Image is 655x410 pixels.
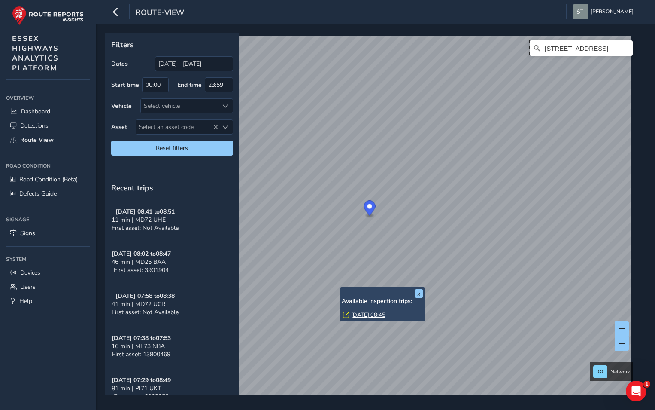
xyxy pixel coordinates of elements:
div: Select vehicle [141,99,218,113]
button: [PERSON_NAME] [573,4,637,19]
a: Defects Guide [6,187,90,201]
a: [DATE] 08:45 [351,311,385,319]
strong: [DATE] 07:38 to 07:53 [112,334,171,342]
span: Dashboard [21,107,50,116]
label: End time [177,81,202,89]
input: Search [530,40,633,56]
strong: [DATE] 07:29 to 08:49 [112,376,171,384]
span: 41 min | MD72 UCR [112,300,165,308]
a: Detections [6,119,90,133]
a: Users [6,280,90,294]
strong: [DATE] 07:58 to 08:38 [115,292,175,300]
span: Route View [20,136,54,144]
span: Devices [20,269,40,277]
span: 11 min | MD72 UHE [112,216,166,224]
span: First asset: 8902258 [114,392,169,401]
span: Network [610,368,630,375]
span: 46 min | MD25 BAA [112,258,166,266]
iframe: Intercom live chat [626,381,646,401]
span: ESSEX HIGHWAYS ANALYTICS PLATFORM [12,34,59,73]
div: Signage [6,213,90,226]
strong: [DATE] 08:02 to 08:47 [112,250,171,258]
span: First asset: 13800469 [112,350,170,358]
button: x [415,289,423,298]
button: [DATE] 07:38 to07:5316 min | ML73 NBAFirst asset: 13800469 [105,325,239,367]
a: Road Condition (Beta) [6,172,90,187]
span: route-view [136,7,184,19]
span: Defects Guide [19,190,57,198]
span: 81 min | PJ71 UKT [112,384,161,392]
button: [DATE] 07:29 to08:4981 min | PJ71 UKTFirst asset: 8902258 [105,367,239,410]
a: Devices [6,266,90,280]
a: Dashboard [6,104,90,119]
span: Reset filters [118,144,227,152]
button: Reset filters [111,141,233,156]
div: System [6,253,90,266]
span: Road Condition (Beta) [19,175,78,184]
span: 16 min | ML73 NBA [112,342,165,350]
img: diamond-layout [573,4,588,19]
span: [PERSON_NAME] [591,4,634,19]
span: 1 [643,381,650,388]
label: Asset [111,123,127,131]
div: Overview [6,92,90,104]
div: Map marker [364,201,376,218]
span: Select an asset code [136,120,218,134]
label: Vehicle [111,102,132,110]
label: Dates [111,60,128,68]
span: First asset: 3901904 [114,266,169,274]
a: Help [6,294,90,308]
img: rr logo [12,6,84,25]
span: Help [19,297,32,305]
span: First asset: Not Available [112,224,179,232]
span: Signs [20,229,35,237]
strong: [DATE] 08:41 to 08:51 [115,208,175,216]
p: Filters [111,39,233,50]
button: [DATE] 08:41 to08:5111 min | MD72 UHEFirst asset: Not Available [105,199,239,241]
span: First asset: Not Available [112,308,179,316]
span: Recent trips [111,183,153,193]
h6: Available inspection trips: [342,298,423,305]
span: Users [20,283,36,291]
button: [DATE] 08:02 to08:4746 min | MD25 BAAFirst asset: 3901904 [105,241,239,283]
button: [DATE] 07:58 to08:3841 min | MD72 UCRFirst asset: Not Available [105,283,239,325]
div: Select an asset code [218,120,233,134]
canvas: Map [108,36,631,405]
label: Start time [111,81,139,89]
span: Detections [20,122,49,130]
a: Signs [6,226,90,240]
div: Road Condition [6,159,90,172]
a: Route View [6,133,90,147]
